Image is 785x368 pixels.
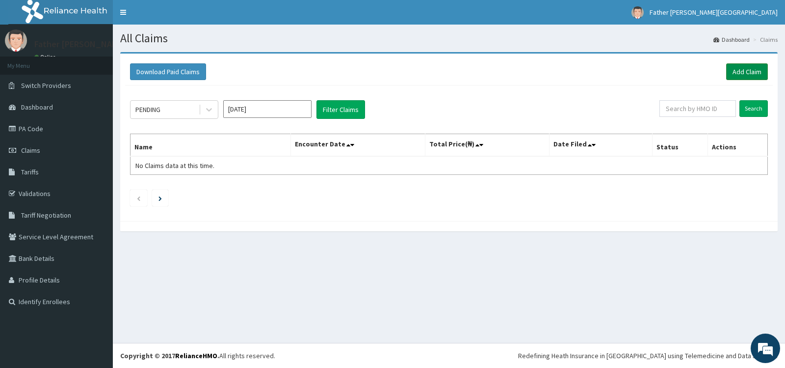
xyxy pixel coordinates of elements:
[707,134,767,157] th: Actions
[650,8,778,17] span: Father [PERSON_NAME][GEOGRAPHIC_DATA]
[751,35,778,44] li: Claims
[291,134,425,157] th: Encounter Date
[21,211,71,220] span: Tariff Negotiation
[158,194,162,202] a: Next page
[21,146,40,155] span: Claims
[5,255,187,290] textarea: Type your message and hit 'Enter'
[57,117,135,217] span: We're online!
[726,63,768,80] a: Add Claim
[130,63,206,80] button: Download Paid Claims
[113,343,785,368] footer: All rights reserved.
[161,5,184,28] div: Minimize live chat window
[223,100,312,118] input: Select Month and Year
[5,29,27,52] img: User Image
[713,35,750,44] a: Dashboard
[21,81,71,90] span: Switch Providers
[131,134,291,157] th: Name
[631,6,644,19] img: User Image
[136,194,141,202] a: Previous page
[518,351,778,361] div: Redefining Heath Insurance in [GEOGRAPHIC_DATA] using Telemedicine and Data Science!
[120,351,219,360] strong: Copyright © 2017 .
[739,100,768,117] input: Search
[18,49,40,74] img: d_794563401_company_1708531726252_794563401
[549,134,653,157] th: Date Filed
[135,161,214,170] span: No Claims data at this time.
[21,168,39,176] span: Tariffs
[316,100,365,119] button: Filter Claims
[135,105,160,114] div: PENDING
[659,100,736,117] input: Search by HMO ID
[34,40,207,49] p: Father [PERSON_NAME][GEOGRAPHIC_DATA]
[51,55,165,68] div: Chat with us now
[21,103,53,112] span: Dashboard
[120,32,778,45] h1: All Claims
[652,134,707,157] th: Status
[425,134,549,157] th: Total Price(₦)
[175,351,217,360] a: RelianceHMO
[34,54,58,60] a: Online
